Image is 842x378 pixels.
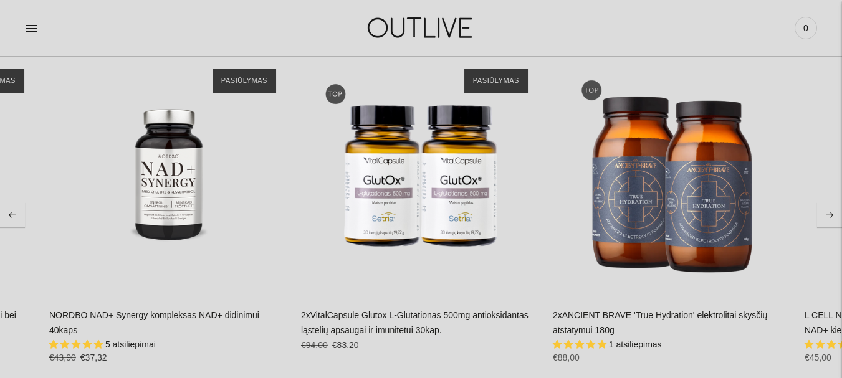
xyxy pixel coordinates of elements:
a: 2xVitalCapsule Glutox L-Glutationas 500mg antioksidantas ląstelių apsaugai ir imunitetui 30kap. [301,57,540,296]
span: 1 atsiliepimas [609,339,662,349]
button: Move to next carousel slide [817,202,842,227]
a: 2xVitalCapsule Glutox L-Glutationas 500mg antioksidantas ląstelių apsaugai ir imunitetui 30kap. [301,310,529,335]
a: 2xANCIENT BRAVE 'True Hydration' elektrolitai skysčių atstatymui 180g [553,57,792,296]
s: €94,00 [301,340,328,350]
span: 5.00 stars [553,339,609,349]
span: €83,20 [332,340,359,350]
span: 5.00 stars [49,339,105,349]
span: €88,00 [553,352,580,362]
span: 0 [797,19,815,37]
span: €45,00 [805,352,831,362]
a: NORDBO NAD+ Synergy kompleksas NAD+ didinimui 40kaps [49,57,289,296]
span: €37,32 [80,352,107,362]
a: 2xANCIENT BRAVE 'True Hydration' elektrolitai skysčių atstatymui 180g [553,310,767,335]
a: NORDBO NAD+ Synergy kompleksas NAD+ didinimui 40kaps [49,310,259,335]
img: OUTLIVE [343,6,499,49]
s: €43,90 [49,352,76,362]
a: 0 [795,14,817,42]
span: 5 atsiliepimai [105,339,156,349]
